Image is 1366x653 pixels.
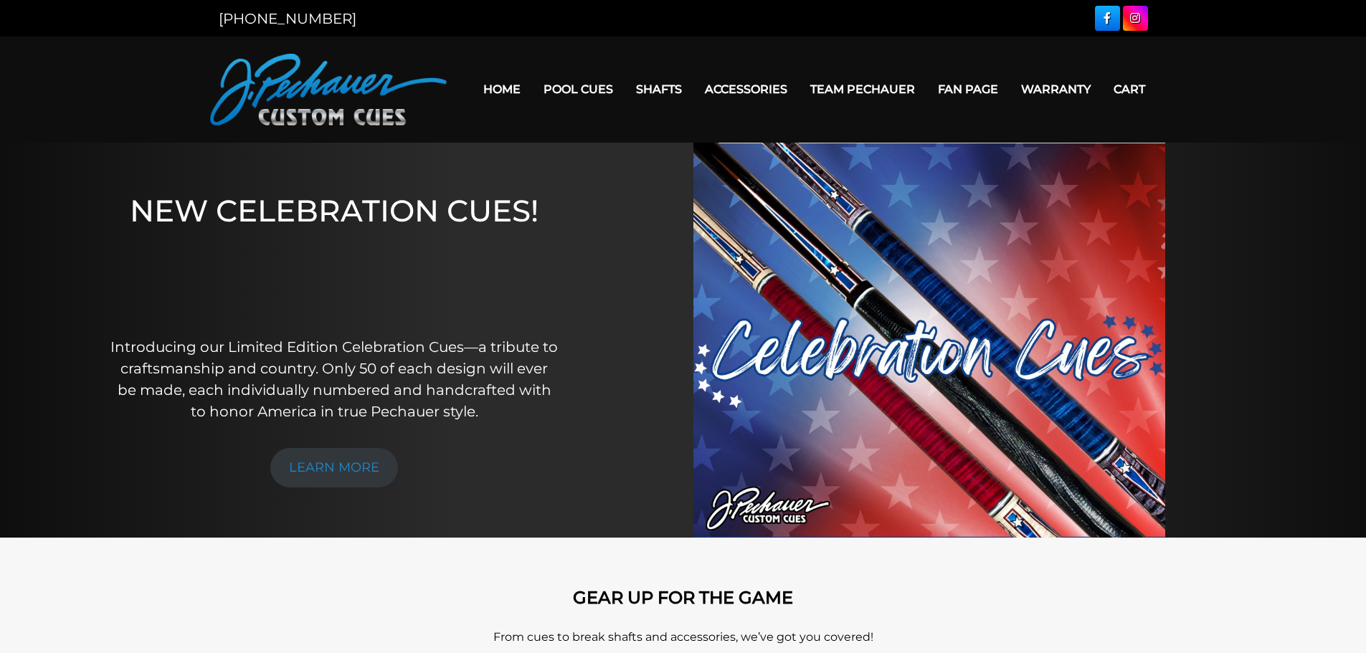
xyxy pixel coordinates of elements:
[219,10,356,27] a: [PHONE_NUMBER]
[573,587,793,608] strong: GEAR UP FOR THE GAME
[693,71,799,108] a: Accessories
[799,71,926,108] a: Team Pechauer
[926,71,1010,108] a: Fan Page
[210,54,447,125] img: Pechauer Custom Cues
[275,629,1092,646] p: From cues to break shafts and accessories, we’ve got you covered!
[1010,71,1102,108] a: Warranty
[1102,71,1157,108] a: Cart
[110,193,559,317] h1: NEW CELEBRATION CUES!
[270,448,398,487] a: LEARN MORE
[110,336,559,422] p: Introducing our Limited Edition Celebration Cues—a tribute to craftsmanship and country. Only 50 ...
[532,71,625,108] a: Pool Cues
[625,71,693,108] a: Shafts
[472,71,532,108] a: Home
